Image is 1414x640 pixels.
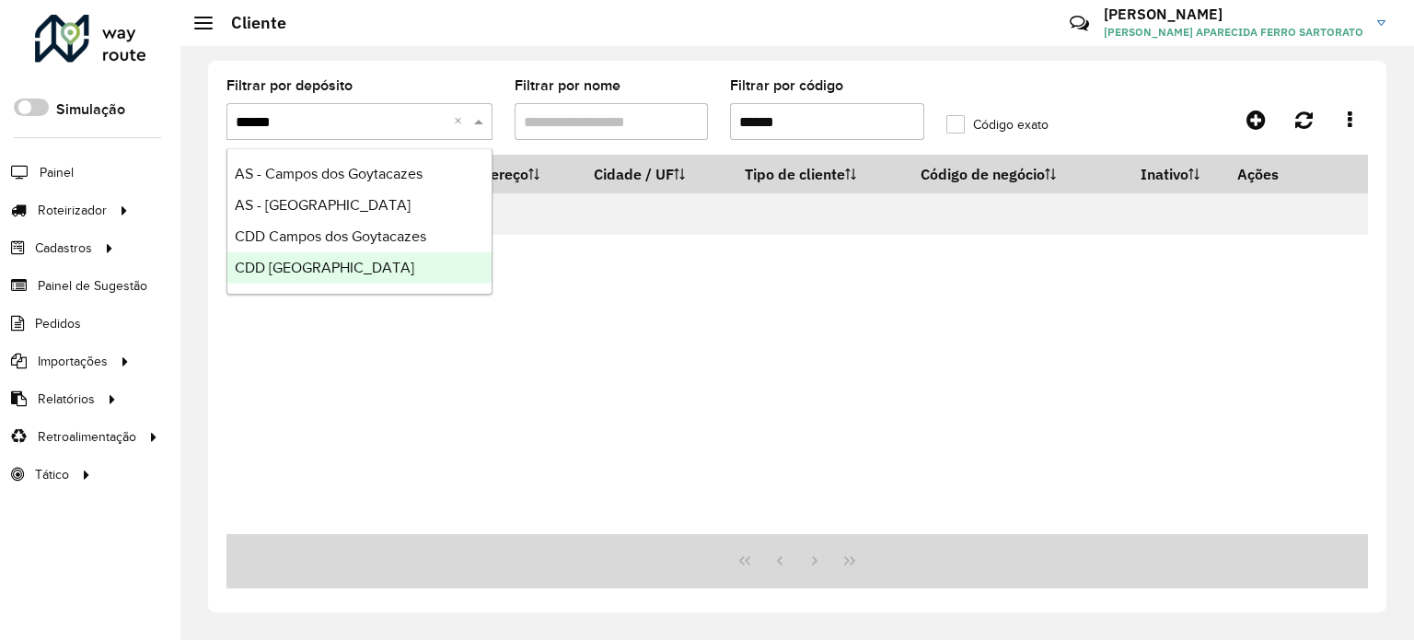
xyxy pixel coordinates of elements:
span: [PERSON_NAME] APARECIDA FERRO SARTORATO [1104,24,1363,41]
th: Ações [1224,155,1335,193]
th: Código de negócio [909,155,1116,193]
span: Tático [35,465,69,484]
label: Simulação [56,99,125,121]
span: Roteirizador [38,201,107,220]
span: CDD Campos dos Goytacazes [235,228,426,244]
th: Inativo [1116,155,1224,193]
span: Pedidos [35,314,81,333]
span: Retroalimentação [38,427,136,447]
label: Filtrar por código [730,75,843,97]
h2: Cliente [213,13,286,33]
span: CDD [GEOGRAPHIC_DATA] [235,260,414,275]
span: Painel de Sugestão [38,276,147,296]
span: Relatórios [38,390,95,409]
a: Contato Rápido [1060,4,1099,43]
h3: [PERSON_NAME] [1104,6,1363,23]
span: AS - Campos dos Goytacazes [235,166,423,181]
span: Painel [40,163,74,182]
th: Endereço [451,155,581,193]
label: Código exato [946,115,1049,134]
label: Filtrar por nome [515,75,620,97]
td: Nenhum registro encontrado [226,193,1368,235]
span: AS - [GEOGRAPHIC_DATA] [235,197,411,213]
span: Cadastros [35,239,92,258]
th: Cidade / UF [581,155,731,193]
th: Tipo de cliente [732,155,909,193]
ng-dropdown-panel: Options list [226,148,493,295]
span: Importações [38,352,108,371]
label: Filtrar por depósito [226,75,353,97]
span: Clear all [454,111,469,133]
